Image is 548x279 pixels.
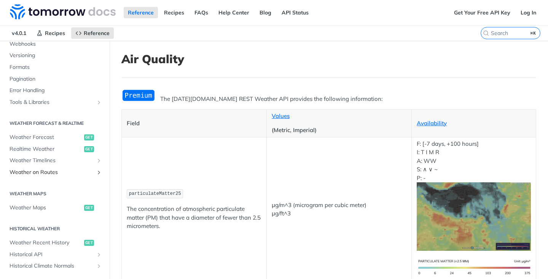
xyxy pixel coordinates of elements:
span: Versioning [10,52,102,59]
a: Webhooks [6,38,104,50]
a: Recipes [160,7,188,18]
img: Tomorrow.io Weather API Docs [10,4,116,19]
p: The [DATE][DOMAIN_NAME] REST Weather API provides the following information: [121,95,536,104]
span: Weather on Routes [10,169,94,176]
a: Get Your Free API Key [450,7,515,18]
a: Pagination [6,73,104,85]
span: get [84,146,94,152]
span: Expand image [417,264,531,271]
a: Tools & LibrariesShow subpages for Tools & Libraries [6,97,104,108]
button: Show subpages for Tools & Libraries [96,99,102,105]
a: Reference [124,7,158,18]
a: Values [272,112,290,120]
h2: Weather Maps [6,190,104,197]
h1: Air Quality [121,52,536,66]
span: Error Handling [10,87,102,94]
span: Expand image [417,212,531,220]
a: Recipes [32,27,69,39]
a: Weather Recent Historyget [6,237,104,249]
img: pm25 [417,182,531,251]
a: Realtime Weatherget [6,143,104,155]
a: Weather TimelinesShow subpages for Weather Timelines [6,155,104,166]
button: Show subpages for Weather Timelines [96,158,102,164]
a: API Status [277,7,313,18]
span: Weather Timelines [10,157,94,164]
p: The concentration of atmospheric particulate matter (PM) that have a diameter of fewer than 2.5 m... [127,205,261,231]
a: Weather on RoutesShow subpages for Weather on Routes [6,167,104,178]
p: Field [127,119,261,128]
span: v4.0.1 [8,27,30,39]
h2: Historical Weather [6,225,104,232]
a: Blog [255,7,276,18]
a: Historical APIShow subpages for Historical API [6,249,104,260]
p: μg/m^3 (microgram per cubic meter) μg/ft^3 [272,201,406,218]
p: F: [-7 days, +100 hours] I: T I M R A: WW S: ∧ ∨ ~ P: - [417,140,531,251]
a: Error Handling [6,85,104,96]
span: Historical Climate Normals [10,262,94,270]
span: particulateMatter25 [129,191,181,196]
span: Reference [84,30,110,37]
a: Historical Climate NormalsShow subpages for Historical Climate Normals [6,260,104,272]
h2: Weather Forecast & realtime [6,120,104,127]
span: Formats [10,64,102,71]
button: Show subpages for Historical Climate Normals [96,263,102,269]
img: pm25 [417,257,531,279]
a: Formats [6,62,104,73]
span: Recipes [45,30,65,37]
p: (Metric, Imperial) [272,126,406,135]
span: get [84,240,94,246]
a: Reference [71,27,114,39]
span: get [84,205,94,211]
kbd: ⌘K [529,29,538,37]
a: Log In [516,7,540,18]
a: Versioning [6,50,104,61]
span: Historical API [10,251,94,258]
span: Tools & Libraries [10,99,94,106]
a: FAQs [190,7,212,18]
span: Weather Forecast [10,134,82,141]
span: Webhooks [10,40,102,48]
span: Weather Recent History [10,239,82,247]
a: Availability [417,120,447,127]
span: Realtime Weather [10,145,82,153]
button: Show subpages for Weather on Routes [96,169,102,175]
svg: Search [483,30,489,36]
a: Weather Forecastget [6,132,104,143]
span: get [84,134,94,140]
span: Pagination [10,75,102,83]
button: Show subpages for Historical API [96,252,102,258]
a: Weather Mapsget [6,202,104,214]
span: Weather Maps [10,204,82,212]
a: Help Center [214,7,253,18]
